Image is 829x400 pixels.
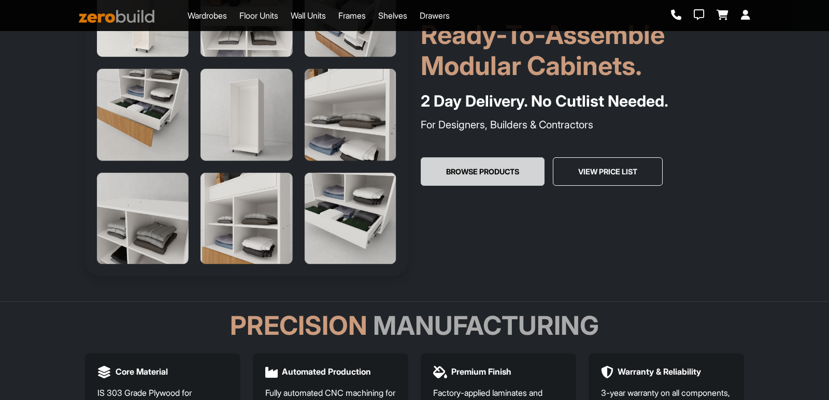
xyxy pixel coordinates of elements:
h5: Automated Production [282,367,371,377]
h5: Premium Finish [451,367,511,377]
a: Login [741,10,750,21]
h1: Ready-To-Assemble Modular Cabinets. [421,19,744,81]
a: Wall Units [291,9,326,22]
p: For Designers, Builders & Contractors [421,117,744,132]
button: View Price List [553,157,663,186]
h5: Core Material [116,367,168,377]
h5: Warranty & Reliability [618,367,701,377]
a: Floor Units [239,9,278,22]
button: Browse Products [421,157,545,186]
span: Precision [230,310,367,341]
a: Shelves [378,9,407,22]
a: Frames [338,9,366,22]
a: Drawers [420,9,450,22]
h4: 2 Day Delivery. No Cutlist Needed. [421,90,744,113]
span: Manufacturing [373,310,599,341]
a: Wardrobes [188,9,227,22]
img: ZeroBuild logo [79,10,154,23]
